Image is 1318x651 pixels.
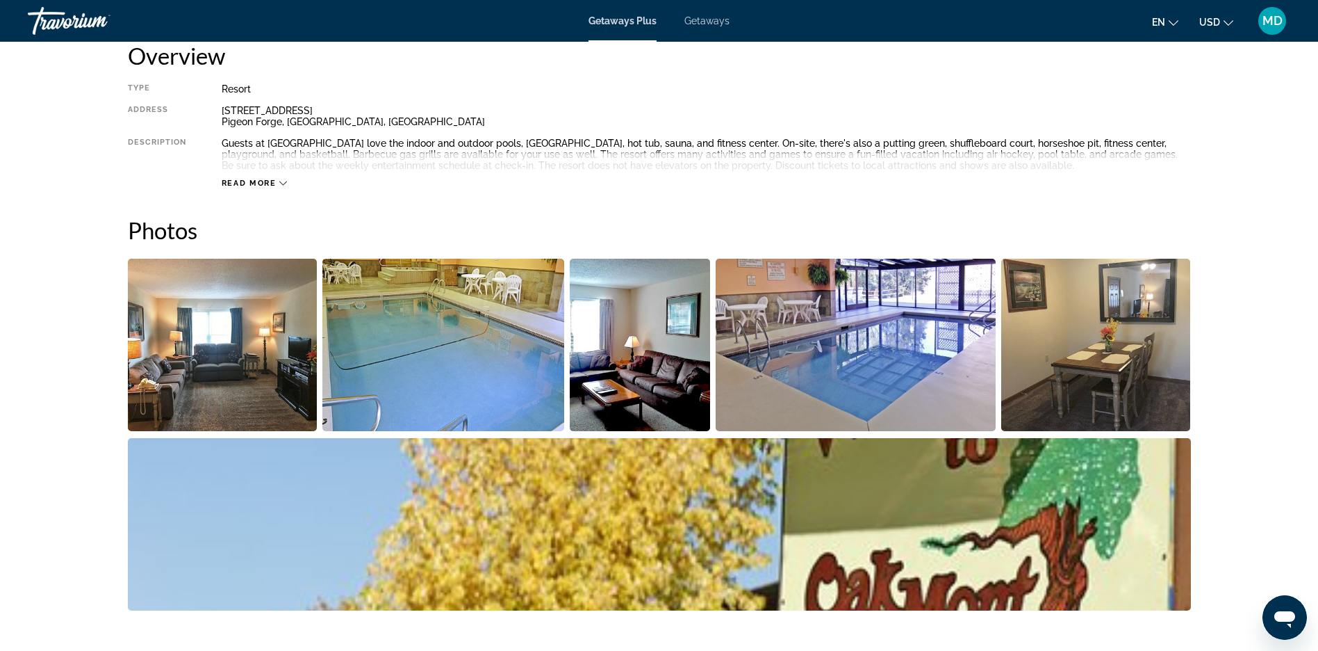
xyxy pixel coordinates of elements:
button: User Menu [1254,6,1290,35]
span: en [1152,17,1165,28]
span: MD [1262,14,1283,28]
a: Travorium [28,3,167,39]
div: Type [128,83,187,95]
button: Change currency [1199,12,1233,32]
div: [STREET_ADDRESS] Pigeon Forge, [GEOGRAPHIC_DATA], [GEOGRAPHIC_DATA] [222,105,1191,127]
button: Open full-screen image slider [570,258,711,432]
button: Change language [1152,12,1178,32]
a: Getaways Plus [588,15,657,26]
h2: Photos [128,216,1191,244]
button: Open full-screen image slider [1001,258,1191,432]
div: Description [128,138,187,171]
span: USD [1199,17,1220,28]
a: Getaways [684,15,730,26]
div: Guests at [GEOGRAPHIC_DATA] love the indoor and outdoor pools, [GEOGRAPHIC_DATA], hot tub, sauna,... [222,138,1191,171]
button: Open full-screen image slider [716,258,996,432]
span: Read more [222,179,277,188]
div: Address [128,105,187,127]
div: Resort [222,83,1191,95]
button: Open full-screen image slider [128,258,318,432]
button: Open full-screen image slider [322,258,564,432]
h2: Overview [128,42,1191,70]
iframe: Button to launch messaging window [1262,595,1307,640]
button: Open full-screen image slider [128,437,1191,611]
button: Read more [222,178,288,188]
